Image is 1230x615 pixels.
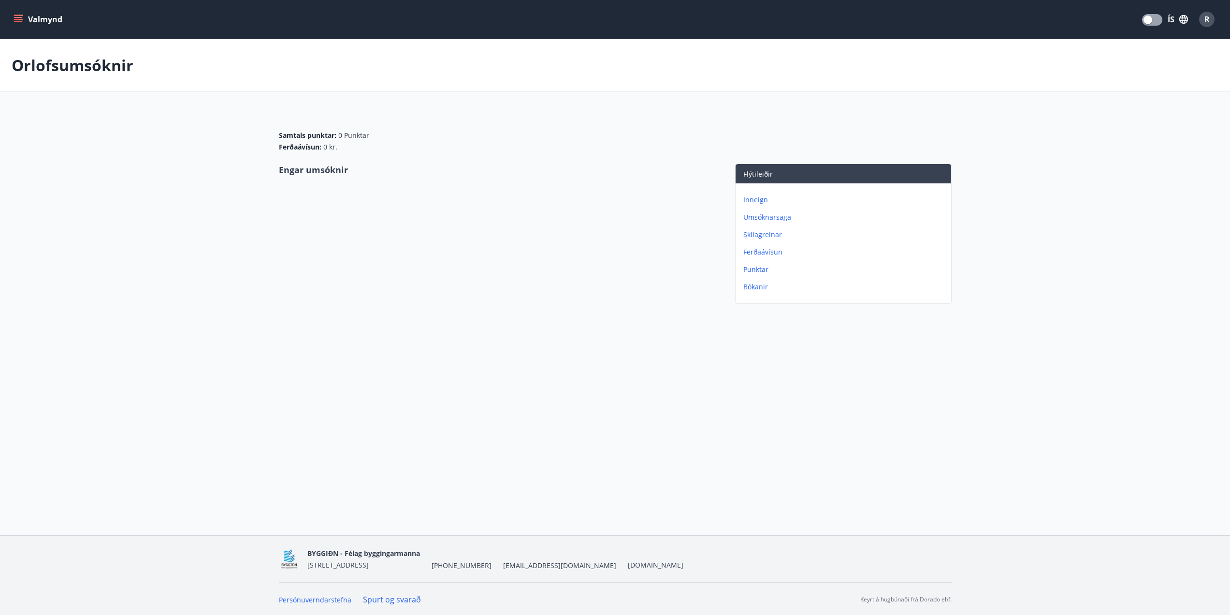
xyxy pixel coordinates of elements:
img: BKlGVmlTW1Qrz68WFGMFQUcXHWdQd7yePWMkvn3i.png [279,549,300,570]
span: Engar umsóknir [279,164,348,176]
span: BYGGIÐN - Félag byggingarmanna [307,549,420,558]
span: [PHONE_NUMBER] [432,561,492,570]
p: Umsóknarsaga [743,212,947,222]
p: Punktar [743,265,947,274]
button: menu [12,11,66,28]
span: R [1204,14,1210,25]
span: [EMAIL_ADDRESS][DOMAIN_NAME] [503,561,616,570]
p: Bókanir [743,282,947,292]
a: [DOMAIN_NAME] [628,560,683,570]
span: Samtals punktar : [279,131,336,140]
span: Flýtileiðir [743,169,773,179]
p: Keyrt á hugbúnaði frá Dorado ehf. [860,595,952,604]
a: Persónuverndarstefna [279,595,351,604]
button: ÍS [1162,11,1193,28]
a: Spurt og svarað [363,594,421,605]
p: Inneign [743,195,947,205]
button: R [1195,8,1218,31]
span: Translations Mode [1143,15,1152,24]
span: Ferðaávísun : [279,142,321,152]
p: Ferðaávísun [743,247,947,257]
span: [STREET_ADDRESS] [307,560,369,570]
span: 0 Punktar [338,131,369,140]
p: Skilagreinar [743,230,947,240]
span: 0 kr. [323,142,337,152]
p: Orlofsumsóknir [12,55,133,76]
